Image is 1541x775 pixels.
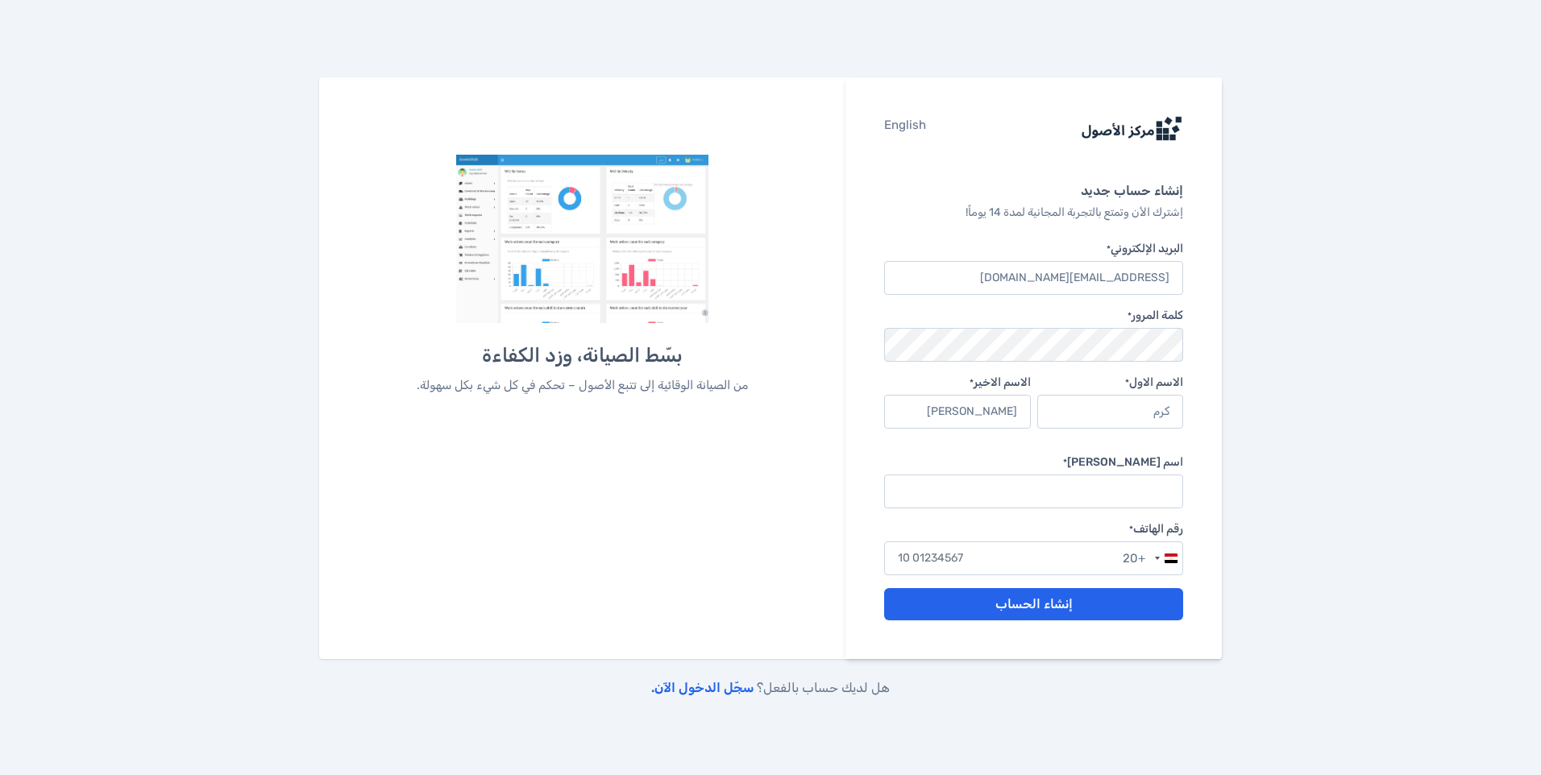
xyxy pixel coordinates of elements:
[884,180,1183,201] h6: إنشاء حساب جديد
[372,342,793,368] h5: بسّط الصيانة، وزد الكفاءة
[884,521,1183,538] label: رقم الهاتف
[884,541,1183,575] input: 10 01234567
[1037,375,1183,392] label: الاسم الاول
[1080,116,1183,142] img: logo-img
[884,588,1183,620] button: إنشاء الحساب
[884,204,1183,222] p: إشترك الأن وتمتع بالتجربة المجانية لمدة 14 يوماً!
[319,678,1222,698] p: هل لديك حساب بالفعل؟
[1123,549,1145,568] div: +20
[651,680,754,695] a: سجّل الدخول الآن.
[884,454,1183,471] label: اسم [PERSON_NAME]
[456,155,709,324] img: مركز الأصول
[1123,542,1182,574] button: Selected country
[372,376,793,395] p: من الصيانة الوقائية إلى تتبع الأصول – تحكم في كل شيء بكل سهولة.
[884,116,926,142] a: English
[1128,308,1183,325] label: كلمة المرور
[884,241,1183,258] label: البريد الإلكتروني
[884,375,1030,392] label: الاسم الاخير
